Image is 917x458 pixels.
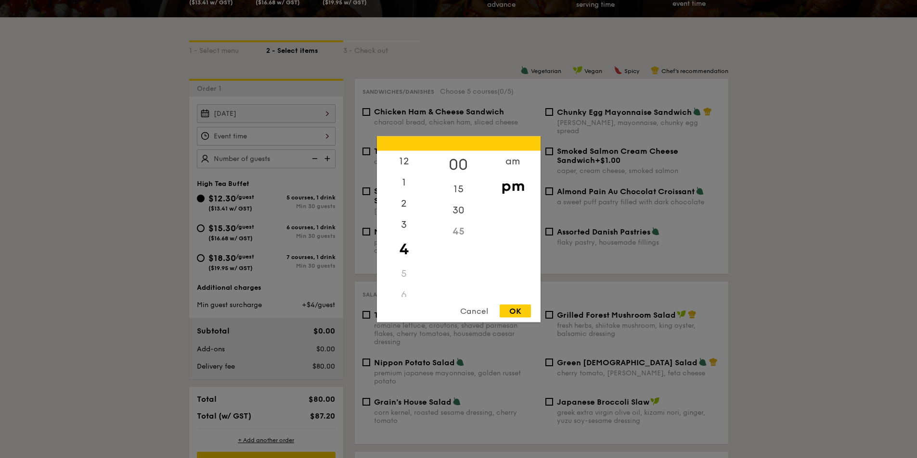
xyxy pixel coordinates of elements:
[431,178,486,199] div: 15
[451,304,498,317] div: Cancel
[377,172,431,193] div: 1
[377,214,431,235] div: 3
[377,284,431,305] div: 6
[377,235,431,263] div: 4
[377,193,431,214] div: 2
[431,221,486,242] div: 45
[377,150,431,172] div: 12
[486,172,540,199] div: pm
[377,263,431,284] div: 5
[431,199,486,221] div: 30
[431,150,486,178] div: 00
[486,150,540,172] div: am
[500,304,531,317] div: OK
